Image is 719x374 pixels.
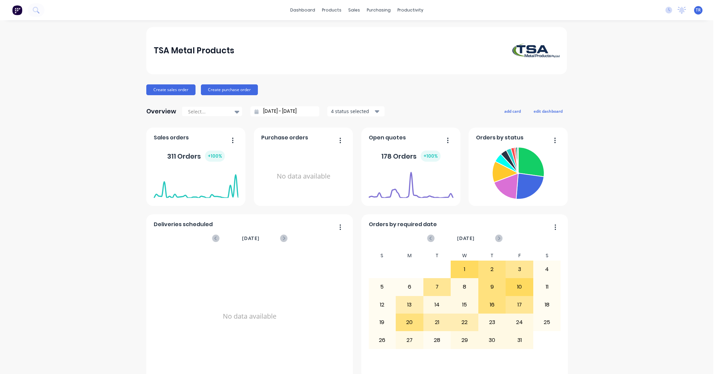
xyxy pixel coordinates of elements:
div: 30 [479,331,506,348]
div: 10 [506,278,533,295]
div: 8 [451,278,478,295]
div: 16 [479,296,506,313]
div: 29 [451,331,478,348]
button: add card [500,107,525,115]
div: 17 [506,296,533,313]
div: Overview [146,105,176,118]
div: F [506,251,533,261]
div: 2 [479,261,506,278]
div: 24 [506,314,533,331]
span: [DATE] [457,235,475,242]
div: 13 [396,296,423,313]
div: 25 [534,314,561,331]
div: sales [345,5,363,15]
img: Factory [12,5,22,15]
div: 311 Orders [167,151,225,162]
div: 20 [396,314,423,331]
span: Sales orders [154,134,189,142]
div: 4 [534,261,561,278]
div: 6 [396,278,423,295]
span: Open quotes [369,134,406,142]
span: Orders by status [476,134,523,142]
div: 26 [369,331,396,348]
img: TSA Metal Products [512,44,560,58]
div: 21 [424,314,451,331]
span: Purchase orders [261,134,308,142]
div: TSA Metal Products [154,44,234,57]
div: 23 [479,314,506,331]
div: S [368,251,396,261]
div: 12 [369,296,396,313]
div: 15 [451,296,478,313]
span: [DATE] [242,235,260,242]
div: + 100 % [205,151,225,162]
div: 28 [424,331,451,348]
div: 4 status selected [331,108,373,115]
div: S [533,251,561,261]
div: 11 [534,278,561,295]
button: Create purchase order [201,84,258,95]
div: 14 [424,296,451,313]
div: 5 [369,278,396,295]
div: 7 [424,278,451,295]
button: 4 status selected [327,106,385,116]
button: edit dashboard [529,107,567,115]
span: TR [696,7,701,13]
div: 1 [451,261,478,278]
div: M [396,251,423,261]
button: Create sales order [146,84,196,95]
div: 9 [479,278,506,295]
div: 27 [396,331,423,348]
div: 18 [534,296,561,313]
div: 31 [506,331,533,348]
div: No data available [261,144,346,208]
div: T [478,251,506,261]
a: dashboard [287,5,319,15]
div: 3 [506,261,533,278]
div: W [451,251,478,261]
div: 19 [369,314,396,331]
div: T [423,251,451,261]
div: products [319,5,345,15]
div: purchasing [363,5,394,15]
div: + 100 % [421,151,441,162]
div: 178 Orders [381,151,441,162]
div: 22 [451,314,478,331]
span: Deliveries scheduled [154,220,213,229]
div: productivity [394,5,427,15]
